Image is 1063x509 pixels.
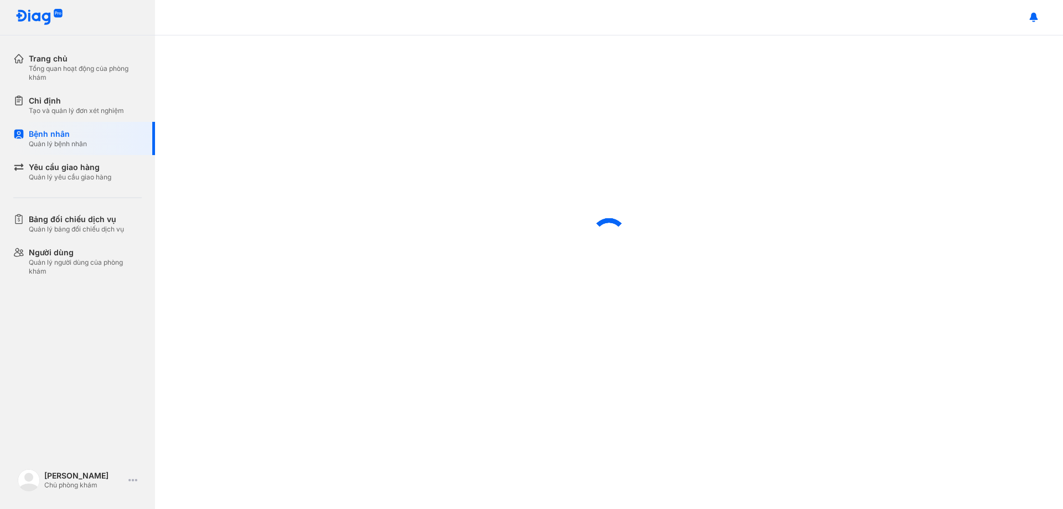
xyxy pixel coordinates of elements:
[29,214,124,225] div: Bảng đối chiếu dịch vụ
[29,106,124,115] div: Tạo và quản lý đơn xét nghiệm
[29,95,124,106] div: Chỉ định
[29,64,142,82] div: Tổng quan hoạt động của phòng khám
[16,9,63,26] img: logo
[29,173,111,182] div: Quản lý yêu cầu giao hàng
[29,225,124,234] div: Quản lý bảng đối chiếu dịch vụ
[29,140,87,148] div: Quản lý bệnh nhân
[18,469,40,491] img: logo
[29,53,142,64] div: Trang chủ
[44,481,124,490] div: Chủ phòng khám
[29,128,87,140] div: Bệnh nhân
[29,162,111,173] div: Yêu cầu giao hàng
[44,471,124,481] div: [PERSON_NAME]
[29,258,142,276] div: Quản lý người dùng của phòng khám
[29,247,142,258] div: Người dùng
